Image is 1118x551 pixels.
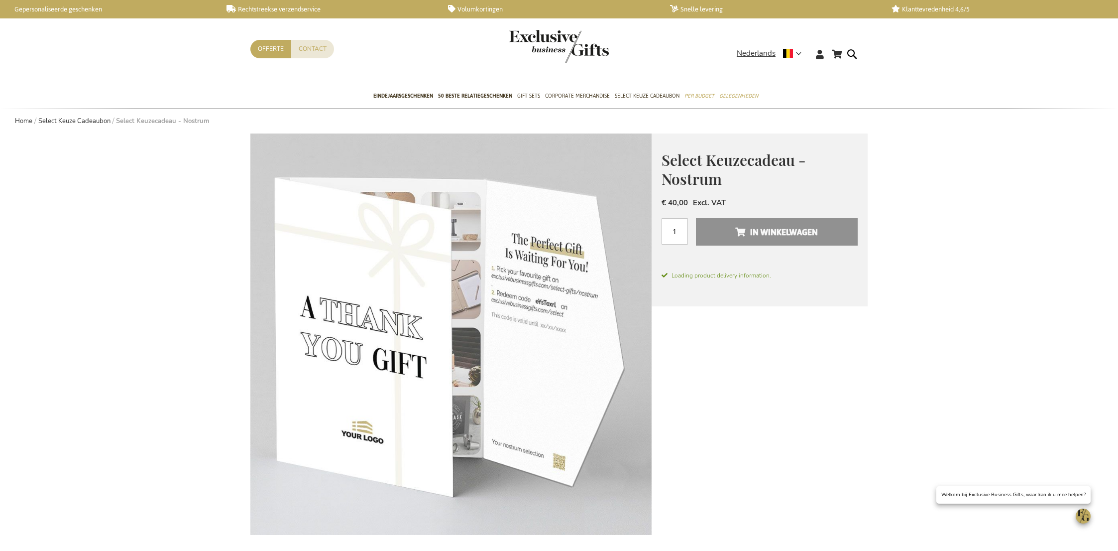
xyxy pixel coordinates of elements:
[684,91,714,101] span: Per Budget
[662,218,688,245] input: Aantal
[737,48,808,59] div: Nederlands
[693,198,726,208] span: Excl. VAT
[291,40,334,58] a: Contact
[615,91,679,101] span: Select Keuze Cadeaubon
[250,40,291,58] a: Offerte
[517,91,540,101] span: Gift Sets
[250,134,652,535] img: Gift Voucher - Nostrum Edition
[892,5,1097,13] a: Klanttevredenheid 4,6/5
[662,198,688,208] span: € 40,00
[670,5,876,13] a: Snelle levering
[5,5,211,13] a: Gepersonaliseerde geschenken
[719,91,758,101] span: Gelegenheden
[662,271,858,280] span: Loading product delivery information.
[116,117,209,126] strong: Select Keuzecadeau - Nostrum
[15,117,32,126] a: Home
[509,30,609,63] img: Exclusive Business gifts logo
[545,91,610,101] span: Corporate Merchandise
[448,5,654,13] a: Volumkortingen
[38,117,111,126] a: Select Keuze Cadeaubon
[509,30,559,63] a: store logo
[373,91,433,101] span: Eindejaarsgeschenken
[737,48,776,59] span: Nederlands
[438,91,512,101] span: 50 beste relatiegeschenken
[662,150,806,189] span: Select Keuzecadeau - Nostrum
[226,5,432,13] a: Rechtstreekse verzendservice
